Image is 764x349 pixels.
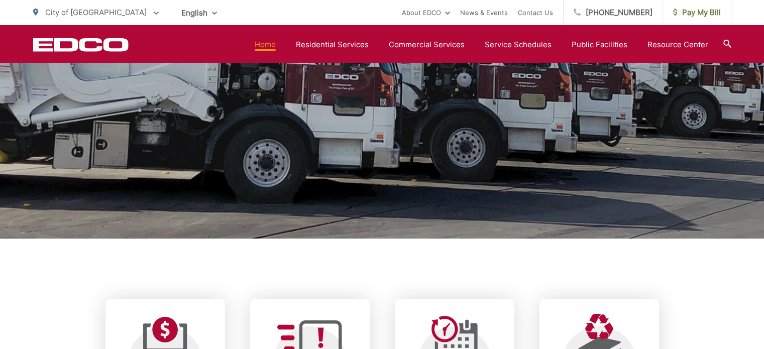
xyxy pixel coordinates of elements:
[460,7,508,19] a: News & Events
[485,39,552,51] a: Service Schedules
[647,39,708,51] a: Resource Center
[296,39,369,51] a: Residential Services
[518,7,553,19] a: Contact Us
[572,39,627,51] a: Public Facilities
[389,39,465,51] a: Commercial Services
[402,7,450,19] a: About EDCO
[174,4,225,22] span: English
[673,7,721,19] span: Pay My Bill
[45,8,147,17] span: City of [GEOGRAPHIC_DATA]
[255,39,276,51] a: Home
[33,38,129,52] a: EDCD logo. Return to the homepage.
